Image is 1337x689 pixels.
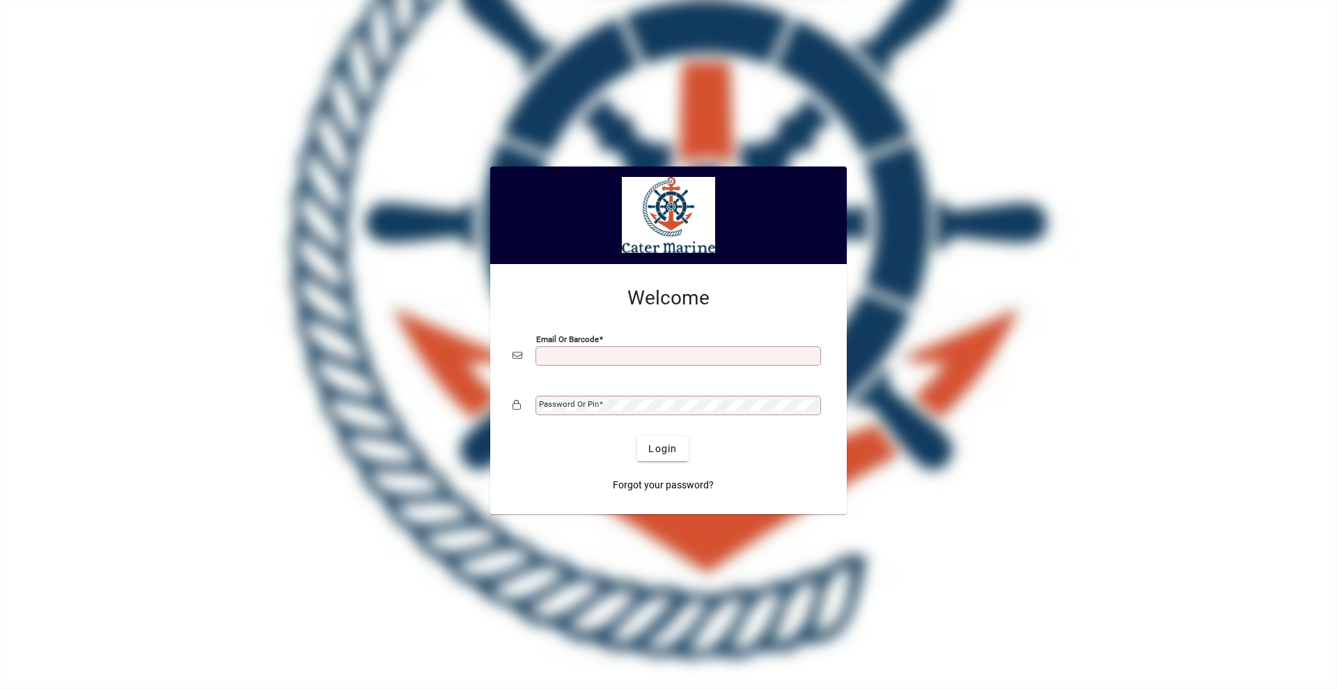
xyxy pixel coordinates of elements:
[513,286,824,310] h2: Welcome
[536,334,599,344] mat-label: Email or Barcode
[607,472,719,497] a: Forgot your password?
[637,436,688,461] button: Login
[613,478,714,493] span: Forgot your password?
[648,442,677,456] span: Login
[539,399,599,409] mat-label: Password or Pin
